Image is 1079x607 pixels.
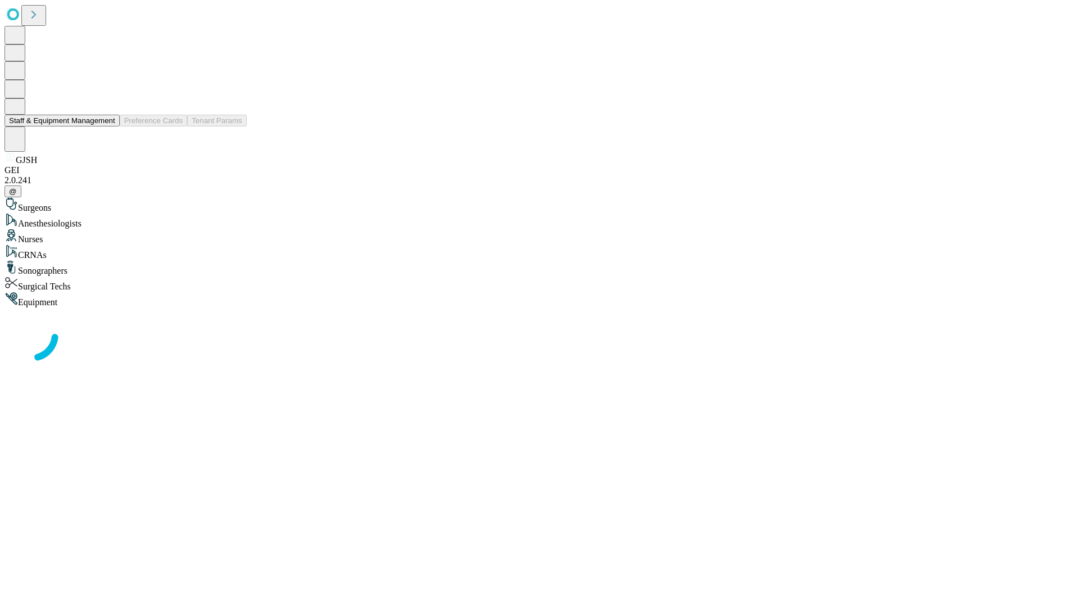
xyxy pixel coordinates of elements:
[187,115,247,126] button: Tenant Params
[16,155,37,165] span: GJSH
[4,185,21,197] button: @
[4,165,1075,175] div: GEI
[4,276,1075,292] div: Surgical Techs
[4,213,1075,229] div: Anesthesiologists
[4,244,1075,260] div: CRNAs
[4,260,1075,276] div: Sonographers
[4,229,1075,244] div: Nurses
[4,175,1075,185] div: 2.0.241
[4,115,120,126] button: Staff & Equipment Management
[4,292,1075,307] div: Equipment
[4,197,1075,213] div: Surgeons
[120,115,187,126] button: Preference Cards
[9,187,17,196] span: @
